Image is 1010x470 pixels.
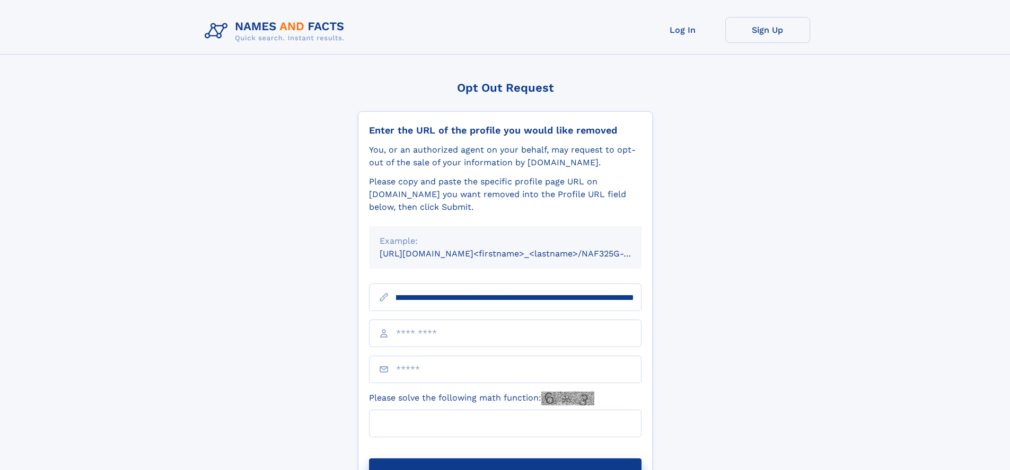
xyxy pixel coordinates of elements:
[640,17,725,43] a: Log In
[725,17,810,43] a: Sign Up
[380,235,631,247] div: Example:
[369,392,594,405] label: Please solve the following math function:
[369,144,642,169] div: You, or an authorized agent on your behalf, may request to opt-out of the sale of your informatio...
[358,81,653,94] div: Opt Out Request
[200,17,353,46] img: Logo Names and Facts
[369,175,642,214] div: Please copy and paste the specific profile page URL on [DOMAIN_NAME] you want removed into the Pr...
[380,249,662,259] small: [URL][DOMAIN_NAME]<firstname>_<lastname>/NAF325G-xxxxxxxx
[369,125,642,136] div: Enter the URL of the profile you would like removed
